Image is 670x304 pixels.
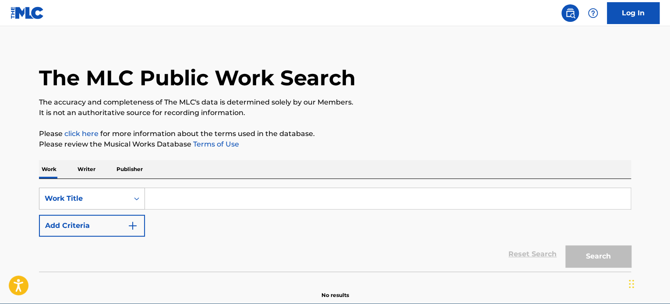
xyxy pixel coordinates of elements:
a: Terms of Use [191,140,239,148]
button: Add Criteria [39,215,145,237]
form: Search Form [39,188,631,272]
img: MLC Logo [11,7,44,19]
a: Log In [607,2,659,24]
img: 9d2ae6d4665cec9f34b9.svg [127,220,138,231]
p: It is not an authoritative source for recording information. [39,108,631,118]
p: Writer [75,160,98,178]
img: search [565,8,575,18]
img: help [588,8,598,18]
p: No results [321,281,349,299]
p: The accuracy and completeness of The MLC's data is determined solely by our Members. [39,97,631,108]
h1: The MLC Public Work Search [39,65,356,91]
p: Work [39,160,59,178]
a: Public Search [561,4,579,22]
iframe: Chat Widget [626,262,670,304]
p: Please for more information about the terms used in the database. [39,129,631,139]
a: click here [64,129,99,138]
p: Please review the Musical Works Database [39,139,631,150]
p: Publisher [114,160,145,178]
div: Work Title [45,193,123,204]
div: Help [584,4,602,22]
div: Drag [629,271,634,297]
